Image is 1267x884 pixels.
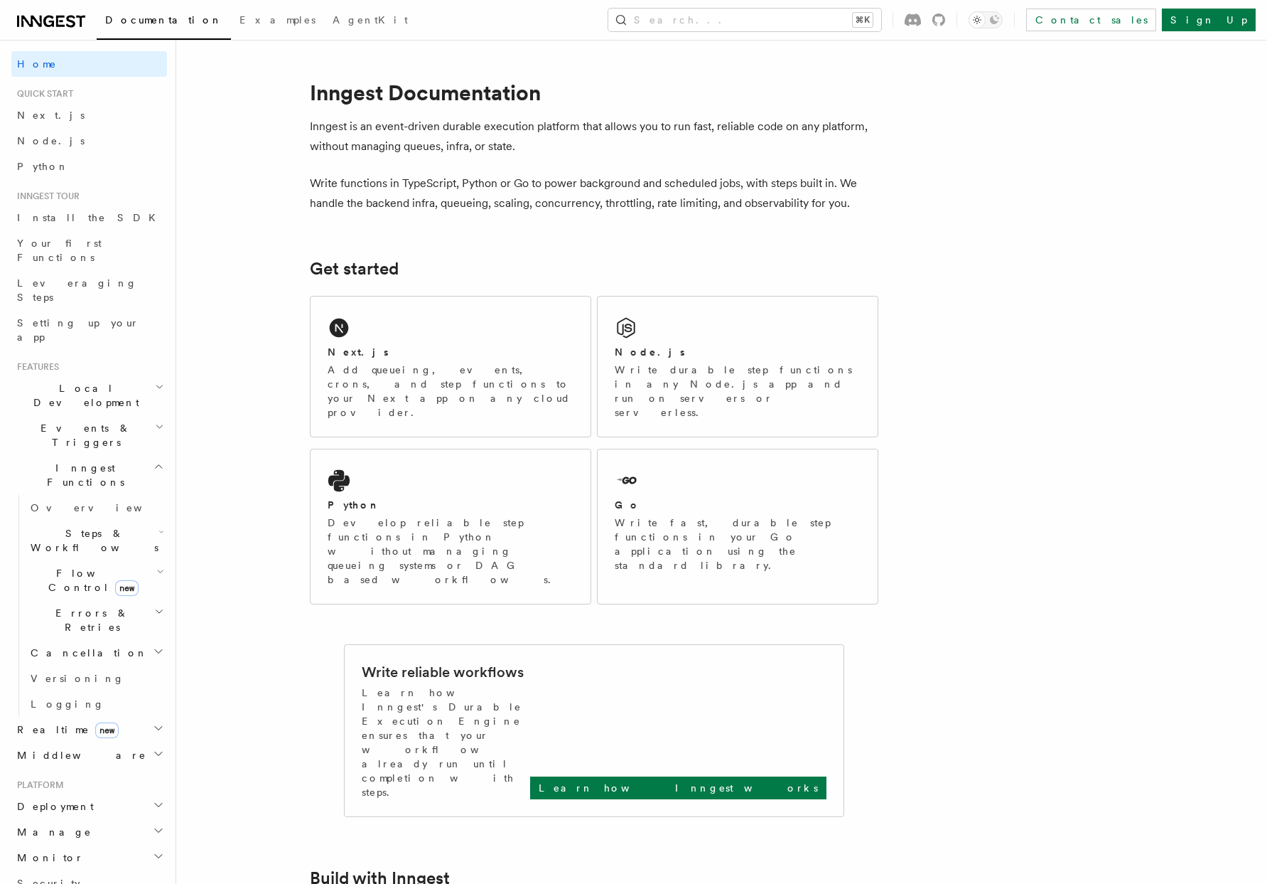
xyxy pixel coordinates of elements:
[530,777,826,799] a: Learn how Inngest works
[17,135,85,147] span: Node.js
[11,415,167,455] button: Events & Triggers
[615,345,685,359] h2: Node.js
[328,363,573,420] p: Add queueing, events, crons, and step functions to your Next app on any cloud provider.
[310,174,878,213] p: Write functions in TypeScript, Python or Go to power background and scheduled jobs, with steps bu...
[1162,9,1256,31] a: Sign Up
[324,4,416,38] a: AgentKit
[105,14,222,26] span: Documentation
[11,742,167,768] button: Middleware
[25,526,158,555] span: Steps & Workflows
[969,11,1003,28] button: Toggle dark mode
[25,560,167,600] button: Flow Controlnew
[1026,9,1156,31] a: Contact sales
[17,110,85,121] span: Next.js
[615,498,640,512] h2: Go
[362,662,524,682] h2: Write reliable workflows
[11,455,167,495] button: Inngest Functions
[17,238,102,263] span: Your first Functions
[25,640,167,666] button: Cancellation
[11,154,167,179] a: Python
[310,117,878,156] p: Inngest is an event-driven durable execution platform that allows you to run fast, reliable code ...
[539,781,818,795] p: Learn how Inngest works
[17,57,57,71] span: Home
[11,88,73,100] span: Quick start
[11,794,167,819] button: Deployment
[11,461,153,489] span: Inngest Functions
[11,845,167,870] button: Monitor
[11,128,167,154] a: Node.js
[310,296,591,437] a: Next.jsAdd queueing, events, crons, and step functions to your Next app on any cloud provider.
[239,14,316,26] span: Examples
[17,277,137,303] span: Leveraging Steps
[231,4,324,38] a: Examples
[31,673,124,684] span: Versioning
[17,212,164,223] span: Install the SDK
[11,819,167,845] button: Manage
[25,691,167,717] a: Logging
[11,723,119,737] span: Realtime
[25,606,154,634] span: Errors & Retries
[328,345,389,359] h2: Next.js
[11,421,155,449] span: Events & Triggers
[11,779,64,791] span: Platform
[310,449,591,605] a: PythonDevelop reliable step functions in Python without managing queueing systems or DAG based wo...
[615,516,861,573] p: Write fast, durable step functions in your Go application using the standard library.
[11,51,167,77] a: Home
[333,14,408,26] span: AgentKit
[31,502,177,513] span: Overview
[11,717,167,742] button: Realtimenew
[11,230,167,270] a: Your first Functions
[11,191,80,202] span: Inngest tour
[11,376,167,415] button: Local Development
[615,363,861,420] p: Write durable step functions in any Node.js app and run on servers or serverless.
[11,102,167,128] a: Next.js
[25,666,167,691] a: Versioning
[25,600,167,640] button: Errors & Retries
[310,80,878,105] h1: Inngest Documentation
[597,449,878,605] a: GoWrite fast, durable step functions in your Go application using the standard library.
[25,566,156,595] span: Flow Control
[11,205,167,230] a: Install the SDK
[17,161,69,172] span: Python
[11,361,59,373] span: Features
[328,516,573,587] p: Develop reliable step functions in Python without managing queueing systems or DAG based workflows.
[328,498,380,512] h2: Python
[608,9,881,31] button: Search...⌘K
[11,799,94,814] span: Deployment
[597,296,878,437] a: Node.jsWrite durable step functions in any Node.js app and run on servers or serverless.
[362,686,530,799] p: Learn how Inngest's Durable Execution Engine ensures that your workflow already run until complet...
[11,748,146,762] span: Middleware
[853,13,873,27] kbd: ⌘K
[97,4,231,40] a: Documentation
[11,495,167,717] div: Inngest Functions
[115,580,139,596] span: new
[11,851,84,865] span: Monitor
[25,646,148,660] span: Cancellation
[17,317,139,343] span: Setting up your app
[25,521,167,560] button: Steps & Workflows
[310,259,399,279] a: Get started
[11,310,167,350] a: Setting up your app
[25,495,167,521] a: Overview
[11,270,167,310] a: Leveraging Steps
[95,723,119,738] span: new
[11,825,92,839] span: Manage
[11,381,155,410] span: Local Development
[31,698,104,710] span: Logging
